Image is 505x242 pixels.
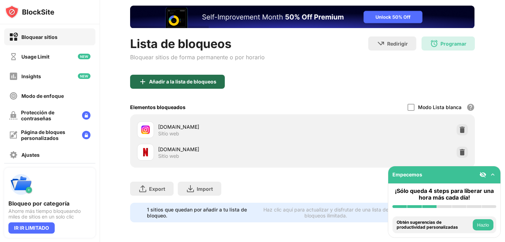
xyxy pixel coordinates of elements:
div: Protección de contraseñas [21,109,76,121]
img: favicons [141,126,150,134]
div: Sitio web [158,130,179,137]
iframe: Banner [130,6,474,28]
div: Modo Lista blanca [418,104,462,110]
div: Empecemos [392,172,422,177]
div: Modo de enfoque [21,93,64,99]
div: Bloqueo por categoría [8,200,91,207]
div: Programar [440,41,466,47]
img: block-on.svg [9,33,18,41]
div: Bloquear sitios de forma permanente o por horario [130,54,265,61]
img: logo-blocksite.svg [5,5,54,19]
div: Usage Limit [21,54,49,60]
div: Bloquear sitios [21,34,58,40]
div: Añadir a la lista de bloqueos [149,79,216,85]
div: Sitio web [158,153,179,159]
div: Insights [21,73,41,79]
img: customize-block-page-off.svg [9,131,18,139]
img: insights-off.svg [9,72,18,81]
div: Ajustes [21,152,40,158]
img: lock-menu.svg [82,131,90,139]
div: [DOMAIN_NAME] [158,146,302,153]
div: Página de bloques personalizados [21,129,76,141]
div: Haz clic aquí para actualizar y disfrutar de una lista de bloqueos ilimitada. [254,207,398,219]
div: Elementos bloqueados [130,104,186,110]
img: time-usage-off.svg [9,52,18,61]
img: focus-off.svg [9,92,18,100]
button: Hazlo [473,219,493,230]
div: Export [149,186,165,192]
img: password-protection-off.svg [9,111,18,120]
img: omni-setup-toggle.svg [489,171,496,178]
div: Import [197,186,213,192]
img: favicons [141,148,150,156]
div: Obtén sugerencias de productividad personalizadas [397,220,471,230]
div: 1 sitios que quedan por añadir a tu lista de bloqueo. [147,207,250,219]
img: new-icon.svg [78,73,90,79]
img: settings-off.svg [9,150,18,159]
div: Lista de bloqueos [130,36,265,51]
div: IR IR LIMITADO [8,222,55,234]
img: push-categories.svg [8,172,34,197]
img: lock-menu.svg [82,111,90,120]
img: eye-not-visible.svg [479,171,486,178]
div: [DOMAIN_NAME] [158,123,302,130]
div: ¡Sólo queda 4 steps para liberar una hora más cada día! [392,188,496,201]
div: Ahorre más tiempo bloqueando miles de sitios en un solo clic [8,208,91,220]
div: Redirigir [387,41,408,47]
img: new-icon.svg [78,54,90,59]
